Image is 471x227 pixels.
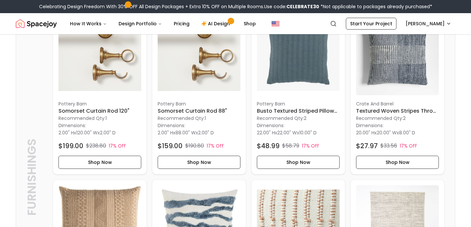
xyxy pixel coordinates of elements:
a: Busto Textured Striped Pillow Cover 22x22 imagePottery BarnBusto Textured Striped Pillow Cover 22... [251,7,345,174]
p: $238.80 [86,142,106,150]
h4: $199.00 [58,141,83,150]
img: Busto Textured Striped Pillow Cover 22x22 image [257,12,340,95]
p: Pottery Barn [158,101,240,107]
a: Somorset Curtain Rod 88" imagePottery BarnSomorset Curtain Rod 88"Recommended Qty:1Dimensions:2.0... [152,7,246,174]
p: Crate And Barrel [356,101,439,107]
p: 17% Off [302,143,319,149]
span: 8.00" D [399,129,415,136]
a: Pricing [168,17,195,30]
p: $190.80 [185,142,204,150]
a: Shop [238,17,261,30]
p: x x [158,129,214,136]
a: Start Your Project [346,18,396,30]
span: 2.00" H [158,129,173,136]
span: Use code: [264,3,319,10]
h6: Somorset Curtain Rod 88" [158,107,240,115]
p: 17% Off [207,143,224,149]
button: Shop Now [356,156,439,169]
a: AI Design [196,17,237,30]
div: Celebrating Design Freedom With 30% OFF All Design Packages + Extra 10% OFF on Multiple Rooms. [39,3,432,10]
p: $33.56 [380,142,397,150]
h4: $27.97 [356,141,378,150]
p: x x [58,129,116,136]
span: 20.00" H [356,129,374,136]
img: Somorset Curtain Rod 120" image [58,12,141,95]
p: Pottery Barn [58,101,141,107]
p: Recommended Qty: 2 [257,115,340,122]
span: 22.00" W [277,129,297,136]
nav: Main [65,17,261,30]
p: Recommended Qty: 1 [158,115,240,122]
div: Somorset Curtain Rod 88" [152,7,246,174]
p: Dimensions: [257,122,284,129]
span: 20.00" W [377,129,397,136]
p: 17% Off [400,143,417,149]
h4: $159.00 [158,141,183,150]
a: Spacejoy [16,17,57,30]
p: Dimensions: [58,122,86,129]
p: Dimensions: [158,122,185,129]
button: Shop Now [158,156,240,169]
p: $58.79 [282,142,299,150]
img: Somorset Curtain Rod 88" image [158,12,240,95]
img: Textured Woven Stripes Throw Pillow image [356,12,439,95]
p: x x [257,129,317,136]
button: Shop Now [257,156,340,169]
p: Recommended Qty: 2 [356,115,439,122]
span: 2.00" D [100,129,116,136]
span: 2.00" D [198,129,214,136]
h6: Somorset Curtain Rod 120" [58,107,141,115]
h4: $48.99 [257,141,280,150]
p: x x [356,129,415,136]
button: [PERSON_NAME] [402,18,455,30]
div: Textured Woven Stripes Throw Pillow [350,7,444,174]
p: Recommended Qty: 1 [58,115,141,122]
span: *Not applicable to packages already purchased* [319,3,432,10]
div: Busto Textured Striped Pillow Cover 22x22 [251,7,345,174]
h6: Busto Textured Striped Pillow Cover 22x22 [257,107,340,115]
div: Somorset Curtain Rod 120" [53,7,147,174]
p: Pottery Barn [257,101,340,107]
span: 88.00" W [175,129,196,136]
a: Somorset Curtain Rod 120" imagePottery BarnSomorset Curtain Rod 120"Recommended Qty:1Dimensions:2... [53,7,147,174]
span: 2.00" H [58,129,74,136]
nav: Global [16,13,455,34]
img: Spacejoy Logo [16,17,57,30]
h6: Textured Woven Stripes Throw Pillow [356,107,439,115]
img: United States [272,20,280,28]
button: Shop Now [58,156,141,169]
b: CELEBRATE30 [286,3,319,10]
button: How It Works [65,17,112,30]
p: 17% Off [109,143,126,149]
span: 22.00" H [257,129,275,136]
p: Dimensions: [356,122,384,129]
button: Design Portfolio [113,17,167,30]
span: 10.00" D [299,129,317,136]
a: Textured Woven Stripes Throw Pillow imageCrate And BarrelTextured Woven Stripes Throw PillowRecom... [350,7,444,174]
span: 120.00" W [76,129,98,136]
